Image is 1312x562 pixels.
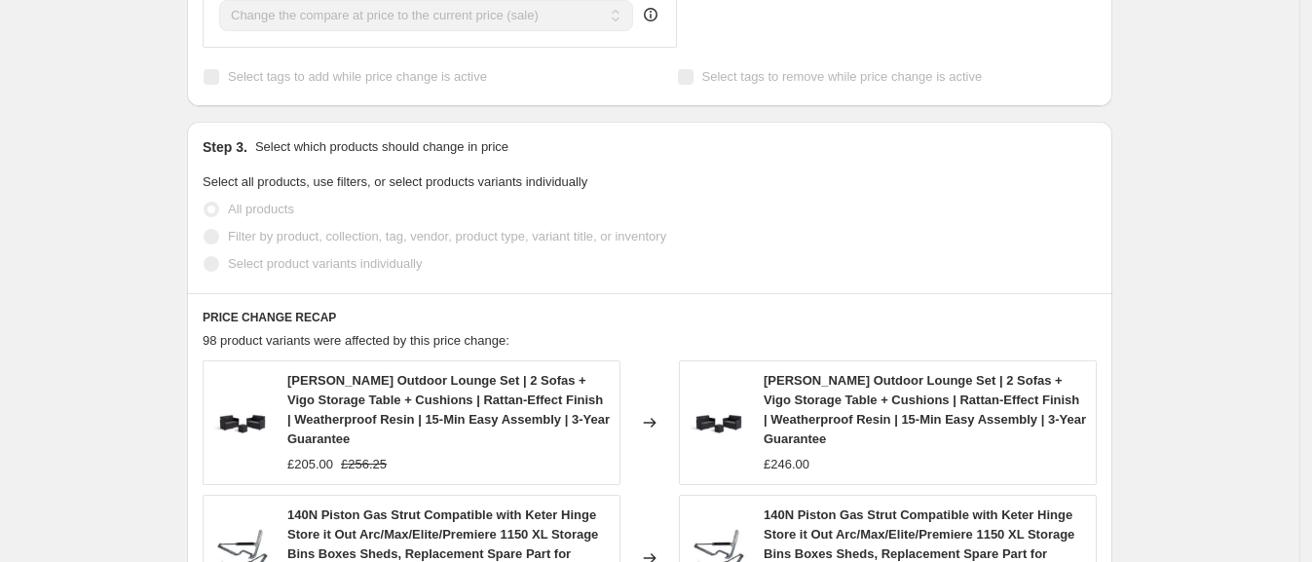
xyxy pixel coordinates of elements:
span: Select product variants individually [228,256,422,271]
div: £246.00 [764,455,809,474]
span: Filter by product, collection, tag, vendor, product type, variant title, or inventory [228,229,666,244]
span: Select all products, use filters, or select products variants individually [203,174,587,189]
span: All products [228,202,294,216]
h2: Step 3. [203,137,247,157]
span: 98 product variants were affected by this price change: [203,333,509,348]
span: Select tags to add while price change is active [228,69,487,84]
strike: £256.25 [341,455,387,474]
div: £205.00 [287,455,333,474]
h6: PRICE CHANGE RECAP [203,310,1097,325]
span: [PERSON_NAME] Outdoor Lounge Set | 2 Sofas + Vigo Storage Table + Cushions | Rattan-Effect Finish... [287,373,610,446]
div: help [641,5,660,24]
p: Select which products should change in price [255,137,508,157]
span: Select tags to remove while price change is active [702,69,983,84]
span: [PERSON_NAME] Outdoor Lounge Set | 2 Sofas + Vigo Storage Table + Cushions | Rattan-Effect Finish... [764,373,1086,446]
img: 71NU7kRqQXL_80x.jpg [213,393,272,452]
img: 71NU7kRqQXL_80x.jpg [690,393,748,452]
